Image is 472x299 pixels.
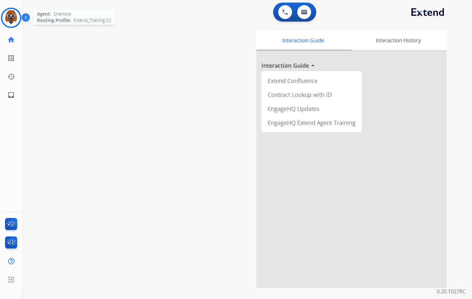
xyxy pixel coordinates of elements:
[7,91,15,99] mat-icon: inbox
[350,31,447,50] div: Interaction History
[7,36,15,44] mat-icon: home
[264,102,359,116] div: EngageHQ Updates
[7,54,15,62] mat-icon: list_alt
[37,11,51,17] span: Agent:
[437,288,466,295] p: 0.20.1027RC
[2,9,20,27] img: avatar
[74,17,111,24] span: Extend_Training CS
[264,74,359,88] div: Extend Confluence
[256,31,350,50] div: Interaction Guide
[7,73,15,80] mat-icon: history
[264,116,359,130] div: EngageHQ Extend Agent Training
[54,11,71,17] span: Shamora
[37,17,71,24] span: Routing Profile:
[264,88,359,102] div: Contract Lookup with ID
